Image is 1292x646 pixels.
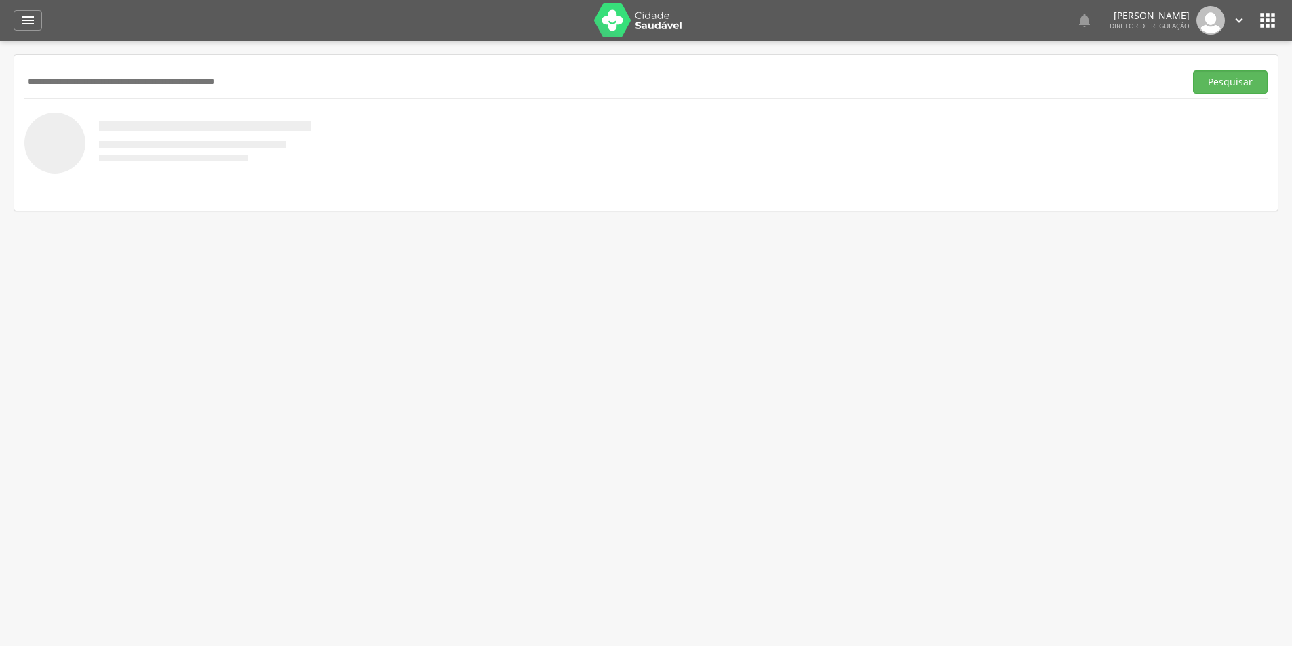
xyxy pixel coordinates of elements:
[14,10,42,31] a: 
[1193,70,1268,94] button: Pesquisar
[1232,6,1247,35] a: 
[20,12,36,28] i: 
[1232,13,1247,28] i: 
[1257,9,1278,31] i: 
[1076,6,1093,35] a: 
[1076,12,1093,28] i: 
[1110,21,1190,31] span: Diretor de regulação
[1110,11,1190,20] p: [PERSON_NAME]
